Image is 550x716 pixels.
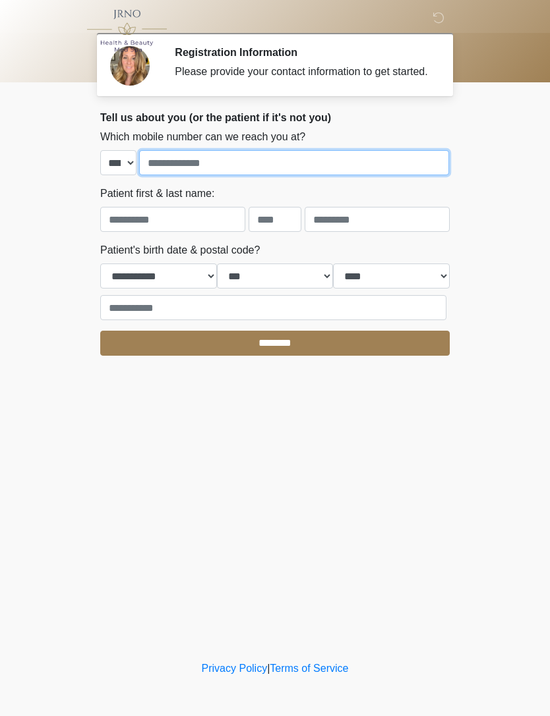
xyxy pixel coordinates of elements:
a: Terms of Service [270,663,348,674]
label: Which mobile number can we reach you at? [100,129,305,145]
label: Patient first & last name: [100,186,214,202]
img: Agent Avatar [110,46,150,86]
a: | [267,663,270,674]
div: Please provide your contact information to get started. [175,64,430,80]
img: JRNO Med Spa Logo [87,10,167,53]
label: Patient's birth date & postal code? [100,242,260,258]
a: Privacy Policy [202,663,268,674]
h2: Tell us about you (or the patient if it's not you) [100,111,450,124]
